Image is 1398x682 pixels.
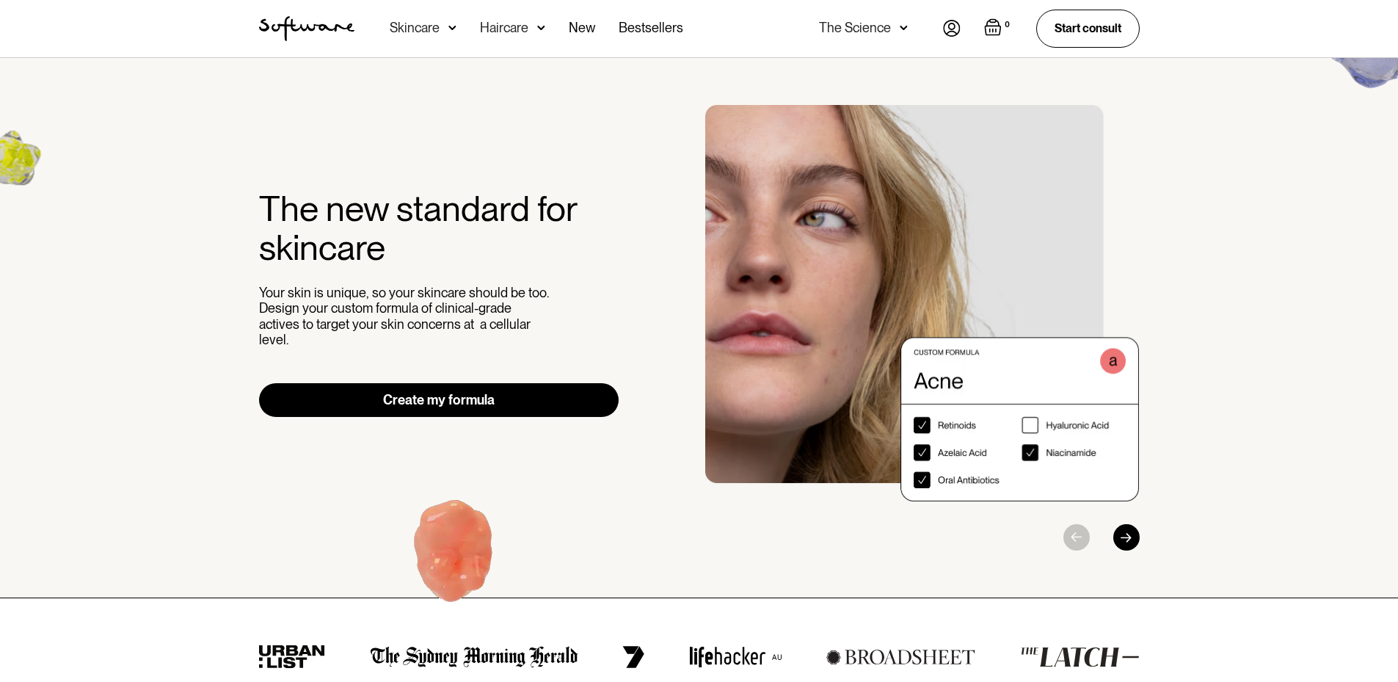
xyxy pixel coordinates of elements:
div: 0 [1002,18,1013,32]
div: 1 / 3 [705,105,1140,501]
a: Create my formula [259,383,619,417]
a: Start consult [1036,10,1140,47]
div: Next slide [1113,524,1140,551]
img: Software Logo [259,16,354,41]
img: arrow down [537,21,545,35]
a: Open empty cart [984,18,1013,39]
h2: The new standard for skincare [259,189,619,267]
div: Haircare [480,21,528,35]
img: Hydroquinone (skin lightening agent) [363,467,546,647]
p: Your skin is unique, so your skincare should be too. Design your custom formula of clinical-grade... [259,285,553,348]
img: the Sydney morning herald logo [371,646,578,668]
img: arrow down [900,21,908,35]
div: Skincare [390,21,440,35]
div: The Science [819,21,891,35]
a: home [259,16,354,41]
img: urban list logo [259,645,326,669]
img: the latch logo [1020,647,1139,667]
img: broadsheet logo [826,649,975,665]
img: arrow down [448,21,456,35]
img: lifehacker logo [689,646,782,668]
